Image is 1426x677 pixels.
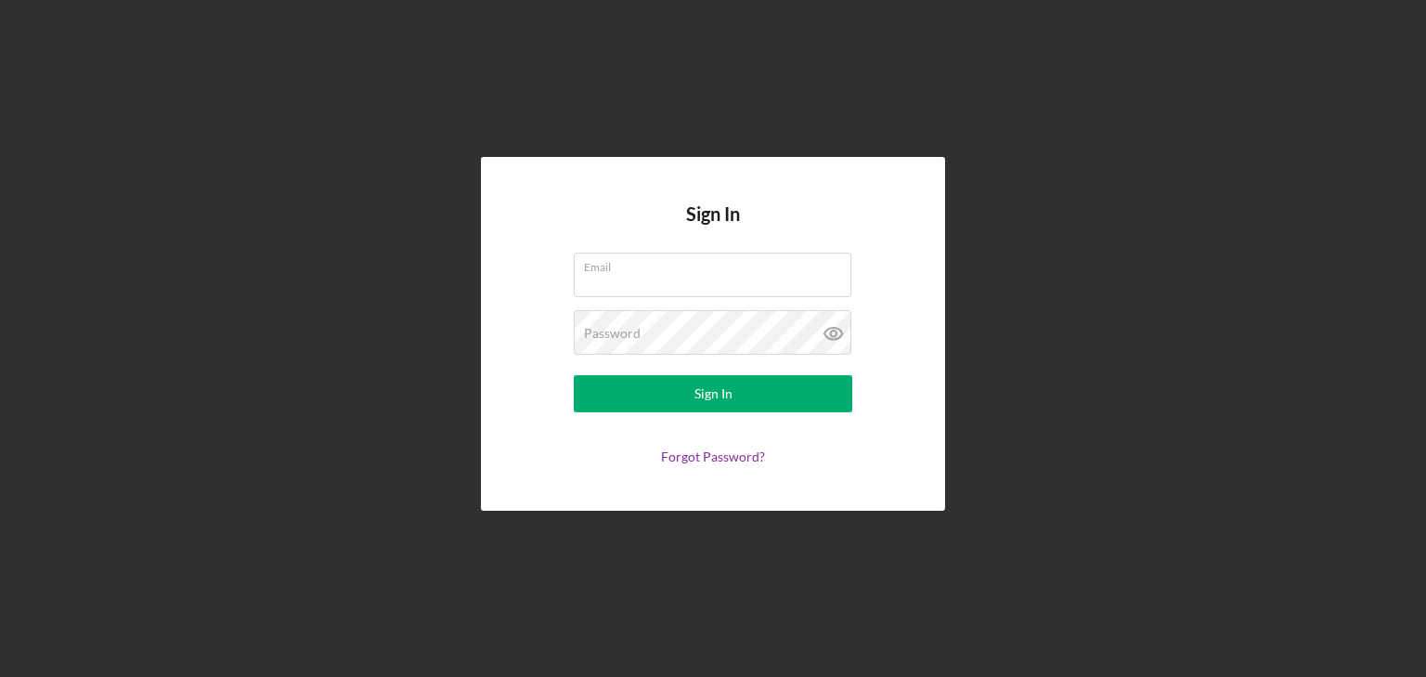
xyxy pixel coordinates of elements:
button: Sign In [574,375,852,412]
label: Password [584,326,641,341]
label: Email [584,254,851,274]
a: Forgot Password? [661,449,765,464]
div: Sign In [694,375,732,412]
h4: Sign In [686,203,740,253]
